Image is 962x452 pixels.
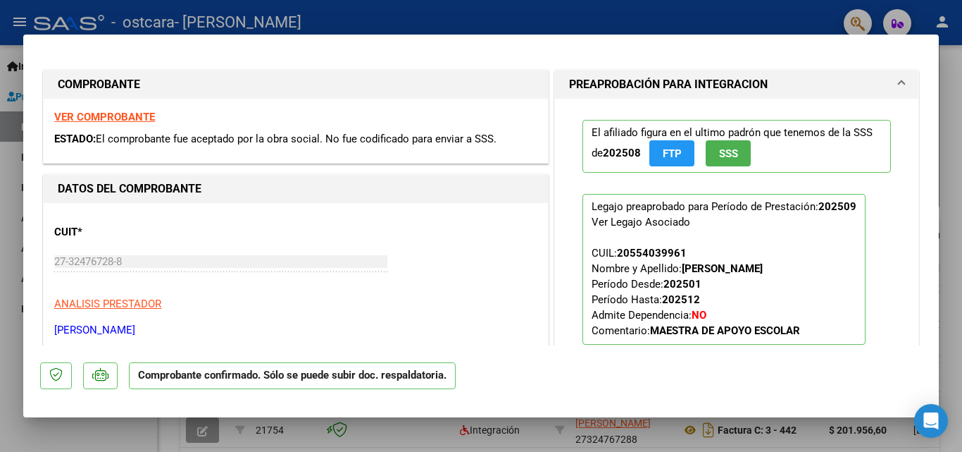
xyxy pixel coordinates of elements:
div: PREAPROBACIÓN PARA INTEGRACION [555,99,918,377]
span: Comentario: [592,324,800,337]
strong: 202509 [818,200,856,213]
strong: [PERSON_NAME] [682,262,763,275]
p: CUIT [54,224,199,240]
button: FTP [649,140,694,166]
p: Comprobante confirmado. Sólo se puede subir doc. respaldatoria. [129,362,456,390]
span: SSS [719,147,738,160]
button: SSS [706,140,751,166]
a: VER COMPROBANTE [54,111,155,123]
span: El comprobante fue aceptado por la obra social. No fue codificado para enviar a SSS. [96,133,496,145]
mat-expansion-panel-header: PREAPROBACIÓN PARA INTEGRACION [555,71,918,99]
strong: NO [692,309,706,322]
strong: 202501 [663,278,701,291]
strong: COMPROBANTE [58,78,140,91]
div: Open Intercom Messenger [914,404,948,438]
div: Ver Legajo Asociado [592,214,690,230]
span: ANALISIS PRESTADOR [54,298,161,310]
strong: 202508 [603,147,641,159]
strong: 202512 [662,293,700,306]
span: ESTADO: [54,133,96,145]
p: Legajo preaprobado para Período de Prestación: [582,194,866,345]
span: CUIL: Nombre y Apellido: Período Desde: Período Hasta: Admite Dependencia: [592,247,800,337]
strong: DATOS DEL COMPROBANTE [58,182,201,195]
h1: PREAPROBACIÓN PARA INTEGRACION [569,76,768,93]
span: FTP [663,147,682,160]
strong: MAESTRA DE APOYO ESCOLAR [650,324,800,337]
div: 20554039961 [617,245,687,261]
p: El afiliado figura en el ultimo padrón que tenemos de la SSS de [582,120,891,173]
p: [PERSON_NAME] [54,322,537,338]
